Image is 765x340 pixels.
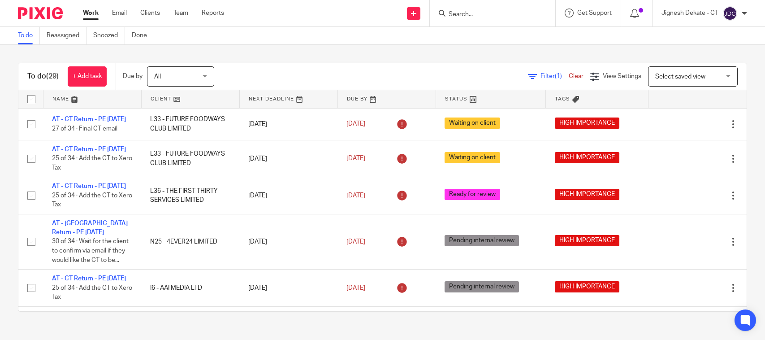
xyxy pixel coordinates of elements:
[83,9,99,17] a: Work
[173,9,188,17] a: Team
[239,140,337,177] td: [DATE]
[661,9,718,17] p: Jignesh Dekate - CT
[555,73,562,79] span: (1)
[141,108,239,140] td: L33 - FUTURE FOODWAYS CLUB LIMITED
[445,118,500,129] span: Waiting on client
[239,270,337,306] td: [DATE]
[52,126,117,132] span: 27 of 34 · Final CT email
[52,146,126,153] a: AT - CT Return - PE [DATE]
[555,189,619,200] span: HIGH IMPORTANCE
[448,11,528,19] input: Search
[47,27,86,44] a: Reassigned
[445,281,519,292] span: Pending internal review
[52,156,132,171] span: 25 of 34 · Add the CT to Xero Tax
[18,27,40,44] a: To do
[346,155,365,161] span: [DATE]
[577,10,612,16] span: Get Support
[52,192,132,208] span: 25 of 34 · Add the CT to Xero Tax
[52,239,129,263] span: 30 of 34 · Wait for the client to confirm via email if they would like the CT to be...
[346,121,365,127] span: [DATE]
[202,9,224,17] a: Reports
[346,285,365,291] span: [DATE]
[52,116,126,122] a: AT - CT Return - PE [DATE]
[154,74,161,80] span: All
[239,214,337,269] td: [DATE]
[445,152,500,163] span: Waiting on client
[603,73,641,79] span: View Settings
[141,177,239,214] td: L36 - THE FIRST THIRTY SERVICES LIMITED
[555,152,619,163] span: HIGH IMPORTANCE
[346,192,365,199] span: [DATE]
[52,220,128,235] a: AT - [GEOGRAPHIC_DATA] Return - PE [DATE]
[239,177,337,214] td: [DATE]
[445,189,500,200] span: Ready for review
[46,73,59,80] span: (29)
[68,66,107,87] a: + Add task
[52,183,126,189] a: AT - CT Return - PE [DATE]
[445,235,519,246] span: Pending internal review
[52,285,132,301] span: 25 of 34 · Add the CT to Xero Tax
[346,239,365,245] span: [DATE]
[27,72,59,81] h1: To do
[141,214,239,269] td: N25 - 4EVER24 LIMITED
[540,73,569,79] span: Filter
[52,275,126,282] a: AT - CT Return - PE [DATE]
[123,72,143,81] p: Due by
[141,140,239,177] td: L33 - FUTURE FOODWAYS CLUB LIMITED
[112,9,127,17] a: Email
[723,6,737,21] img: svg%3E
[555,118,619,129] span: HIGH IMPORTANCE
[555,281,619,292] span: HIGH IMPORTANCE
[555,96,570,101] span: Tags
[555,235,619,246] span: HIGH IMPORTANCE
[239,108,337,140] td: [DATE]
[93,27,125,44] a: Snoozed
[141,270,239,306] td: I6 - AAI MEDIA LTD
[655,74,705,80] span: Select saved view
[569,73,583,79] a: Clear
[132,27,154,44] a: Done
[140,9,160,17] a: Clients
[18,7,63,19] img: Pixie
